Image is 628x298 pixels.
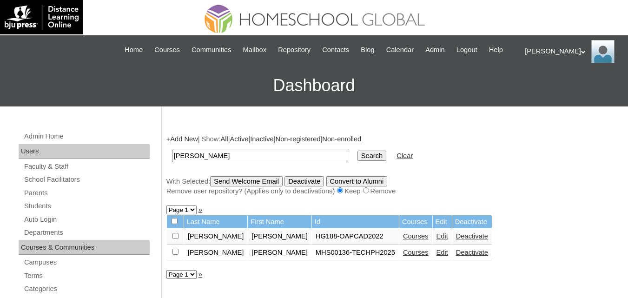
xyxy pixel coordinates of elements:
a: Clear [397,152,413,159]
h3: Dashboard [5,65,623,106]
input: Deactivate [284,176,324,186]
div: With Selected: [166,176,619,196]
input: Search [172,150,347,162]
span: Blog [361,45,374,55]
a: Non-registered [276,135,321,143]
td: [PERSON_NAME] [184,245,248,261]
a: Faculty & Staff [23,161,150,172]
a: Non-enrolled [322,135,361,143]
a: Calendar [382,45,418,55]
a: Communities [187,45,236,55]
span: Help [489,45,503,55]
span: Calendar [386,45,414,55]
a: Courses [150,45,185,55]
span: Contacts [322,45,349,55]
a: Edit [436,249,448,256]
a: Logout [452,45,482,55]
td: [PERSON_NAME] [184,229,248,245]
a: Courses [403,249,429,256]
a: » [198,206,202,213]
span: Courses [154,45,180,55]
a: Contacts [317,45,354,55]
td: First Name [248,215,311,229]
div: Users [19,144,150,159]
a: Admin Home [23,131,150,142]
div: Courses & Communities [19,240,150,255]
td: Last Name [184,215,248,229]
td: [PERSON_NAME] [248,229,311,245]
input: Send Welcome Email [210,176,283,186]
a: Categories [23,283,150,295]
td: [PERSON_NAME] [248,245,311,261]
a: Inactive [250,135,274,143]
a: Mailbox [238,45,271,55]
a: Add New [170,135,198,143]
a: Blog [356,45,379,55]
a: Active [230,135,249,143]
span: Repository [278,45,311,55]
div: Remove user repository? (Applies only to deactivations) Keep Remove [166,186,619,196]
input: Search [357,151,386,161]
td: MHS00136-TECHPH2025 [312,245,399,261]
a: Departments [23,227,150,238]
a: Edit [436,232,448,240]
a: School Facilitators [23,174,150,185]
td: Courses [399,215,432,229]
a: Parents [23,187,150,199]
a: Students [23,200,150,212]
a: Help [484,45,508,55]
span: Admin [425,45,445,55]
a: Home [120,45,147,55]
img: logo-white.png [5,5,79,30]
span: Mailbox [243,45,267,55]
a: Repository [273,45,315,55]
td: HG188-OAPCAD2022 [312,229,399,245]
a: » [198,271,202,278]
span: Logout [456,45,477,55]
a: Deactivate [456,232,488,240]
img: Ariane Ebuen [591,40,615,63]
span: Communities [192,45,231,55]
a: Auto Login [23,214,150,225]
div: + | Show: | | | | [166,134,619,196]
a: Courses [403,232,429,240]
span: Home [125,45,143,55]
a: Deactivate [456,249,488,256]
div: [PERSON_NAME] [525,40,619,63]
td: Edit [433,215,452,229]
a: Admin [421,45,450,55]
a: Campuses [23,257,150,268]
td: Deactivate [452,215,492,229]
input: Convert to Alumni [326,176,388,186]
a: Terms [23,270,150,282]
td: Id [312,215,399,229]
a: All [220,135,228,143]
